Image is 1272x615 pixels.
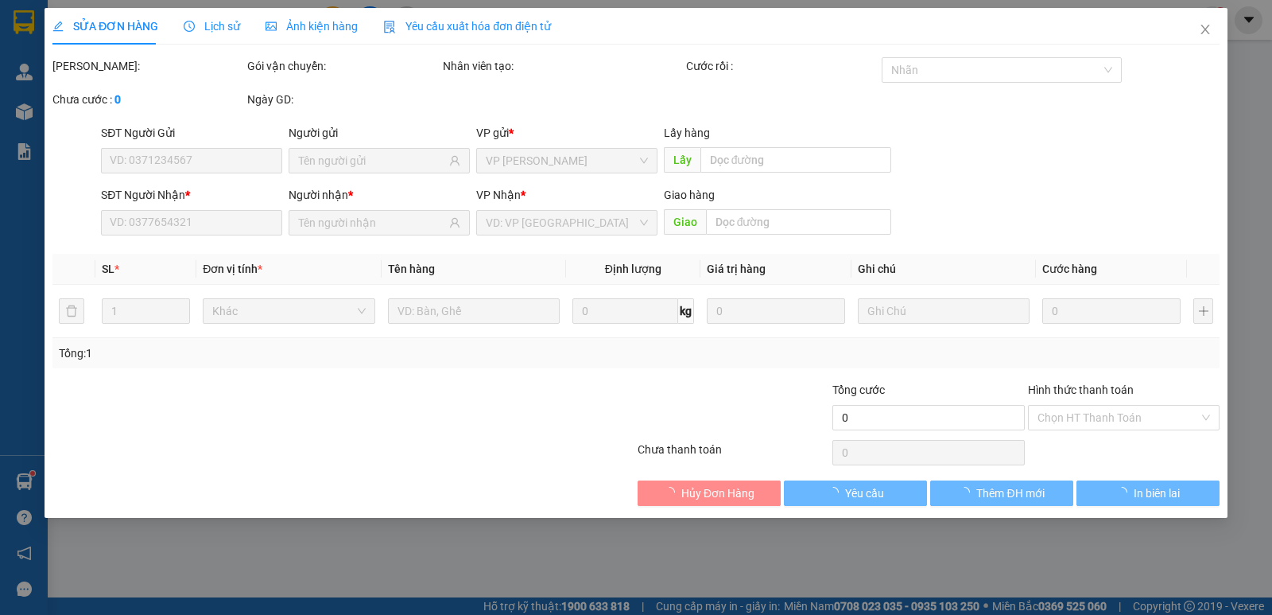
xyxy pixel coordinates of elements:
div: SĐT Người Gửi [101,124,282,142]
span: Đơn vị tính [203,263,262,275]
input: 0 [707,298,845,324]
b: 0 [114,93,121,106]
span: loading [959,487,976,498]
div: Nhân viên tạo: [443,57,684,75]
img: icon [383,21,396,33]
input: Dọc đường [700,147,892,173]
span: SL [102,263,114,275]
th: Ghi chú [851,254,1036,285]
span: Tên hàng [388,263,435,275]
span: edit [52,21,64,32]
span: SỬA ĐƠN HÀNG [52,20,158,33]
input: Ghi Chú [858,298,1030,324]
span: Lấy hàng [664,127,710,139]
div: Người nhận [289,186,470,204]
div: Gói vận chuyển: [247,57,439,75]
span: In biên lai [1134,485,1180,502]
span: Giao hàng [664,189,715,201]
span: Yêu cầu [845,485,884,502]
span: Hủy Đơn Hàng [681,485,754,502]
span: kg [678,298,694,324]
input: Dọc đường [706,209,892,235]
span: Cước hàng [1042,263,1097,275]
span: Khác [212,299,365,323]
button: In biên lai [1076,481,1220,506]
span: Thêm ĐH mới [976,485,1044,502]
span: user [449,217,460,228]
div: Chưa cước : [52,91,244,108]
div: Tổng: 1 [59,344,492,362]
button: Hủy Đơn Hàng [638,481,781,506]
span: close [1199,23,1212,36]
input: Tên người nhận [298,214,446,232]
span: VP Nhận [476,189,521,201]
div: Chưa thanh toán [636,441,831,469]
span: loading [828,487,845,498]
input: VD: Bàn, Ghế [388,298,560,324]
span: Lấy [664,147,700,173]
span: Giao [664,209,706,235]
button: Close [1183,8,1227,53]
span: clock-circle [184,21,195,32]
span: Lịch sử [184,20,240,33]
label: Hình thức thanh toán [1028,383,1134,396]
span: Định lượng [605,263,661,275]
span: Giá trị hàng [707,263,766,275]
input: Tên người gửi [298,152,446,169]
div: Cước rồi : [686,57,878,75]
span: loading [1116,487,1134,498]
div: [PERSON_NAME]: [52,57,244,75]
input: 0 [1042,298,1181,324]
button: Thêm ĐH mới [930,481,1073,506]
span: Ảnh kiện hàng [266,20,358,33]
span: user [449,155,460,166]
span: VP MỘC CHÂU [486,149,648,173]
span: Yêu cầu xuất hóa đơn điện tử [383,20,551,33]
span: picture [266,21,277,32]
div: Ngày GD: [247,91,439,108]
button: plus [1193,298,1213,324]
span: Tổng cước [832,383,885,396]
button: Yêu cầu [784,481,927,506]
div: SĐT Người Nhận [101,186,282,204]
div: Người gửi [289,124,470,142]
div: VP gửi [476,124,657,142]
button: delete [59,298,84,324]
span: loading [664,487,681,498]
